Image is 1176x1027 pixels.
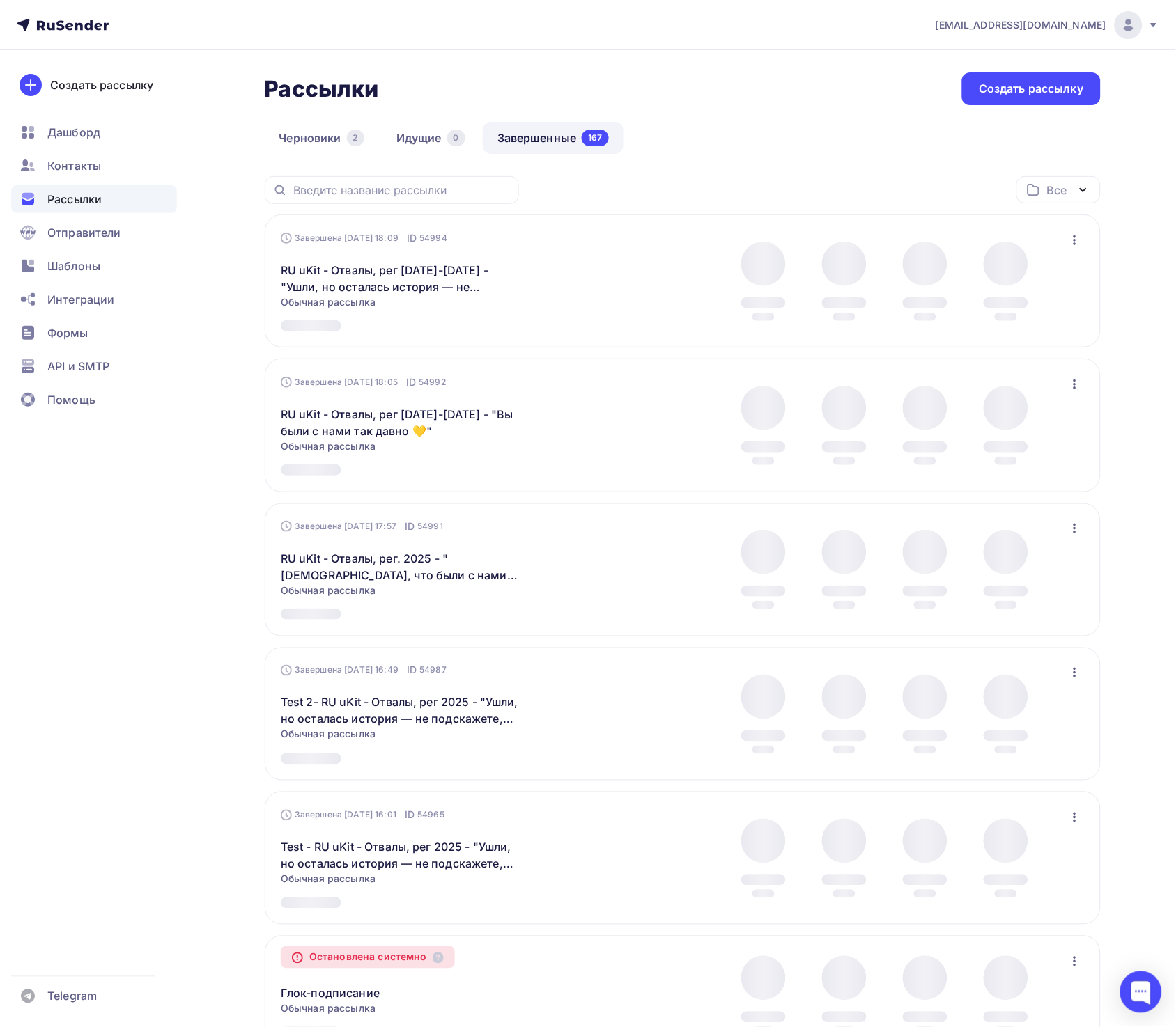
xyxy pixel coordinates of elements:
[11,152,177,180] a: Контакты
[281,262,520,295] a: RU uKit - Отвалы, рег [DATE]-[DATE] - "Ушли, но осталась история — не подскажете, что случилось?"
[11,252,177,280] a: Шаблоны
[47,124,100,141] span: Дашборд
[281,985,380,1002] a: Глок-подписание
[979,81,1083,97] div: Создать рассылку
[281,694,520,728] a: Test 2- RU uKit - Отвалы, рег 2025 - "Ушли, но осталась история — не подскажете, что случилось?"
[281,583,376,597] span: Обычная рассылка
[47,291,114,308] span: Интеграции
[419,231,447,245] span: 54994
[406,375,416,389] span: ID
[582,130,608,146] div: 167
[447,130,465,146] div: 0
[281,519,443,533] div: Завершена [DATE] 17:57
[936,18,1106,32] span: [EMAIL_ADDRESS][DOMAIN_NAME]
[936,11,1159,39] a: [EMAIL_ADDRESS][DOMAIN_NAME]
[281,872,376,886] span: Обычная рассылка
[281,550,520,583] a: RU uKit - Отвалы, рег. 2025 - "[DEMOGRAPHIC_DATA], что были с нами — а можно один честный отзыв?"
[281,295,376,309] span: Обычная рассылка
[417,808,444,822] span: 54965
[11,319,177,347] a: Формы
[281,439,376,453] span: Обычная рассылка
[265,75,379,103] h2: Рассылки
[1047,182,1067,198] div: Все
[281,231,447,245] div: Завершена [DATE] 18:09
[11,118,177,146] a: Дашборд
[281,664,447,677] div: Завершена [DATE] 16:49
[281,946,455,969] div: Остановлена системно
[407,231,417,245] span: ID
[347,130,364,146] div: 2
[1016,176,1101,203] button: Все
[407,664,417,677] span: ID
[47,988,97,1005] span: Telegram
[47,358,109,375] span: API и SMTP
[11,219,177,246] a: Отправители
[47,258,100,274] span: Шаблоны
[281,1002,376,1016] span: Обычная рассылка
[419,664,447,677] span: 54987
[47,191,102,207] span: Рассылки
[47,224,121,241] span: Отправители
[417,519,443,533] span: 54991
[281,728,376,742] span: Обычная рассылка
[419,375,446,389] span: 54992
[281,375,446,389] div: Завершена [DATE] 18:05
[382,122,480,154] a: Идущие0
[281,808,444,822] div: Завершена [DATE] 16:01
[293,182,511,198] input: Введите название рассылки
[405,519,415,533] span: ID
[47,391,95,408] span: Помощь
[47,324,88,341] span: Формы
[281,406,520,439] a: RU uKit - Отвалы, рег [DATE]-[DATE] - "Вы были с нами так давно 💛"
[281,839,520,872] a: Test - RU uKit - Отвалы, рег 2025 - "Ушли, но осталась история — не подскажете, что случилось?"
[483,122,624,154] a: Завершенные167
[405,808,415,822] span: ID
[47,157,101,174] span: Контакты
[265,122,379,154] a: Черновики2
[50,77,153,93] div: Создать рассылку
[11,185,177,213] a: Рассылки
